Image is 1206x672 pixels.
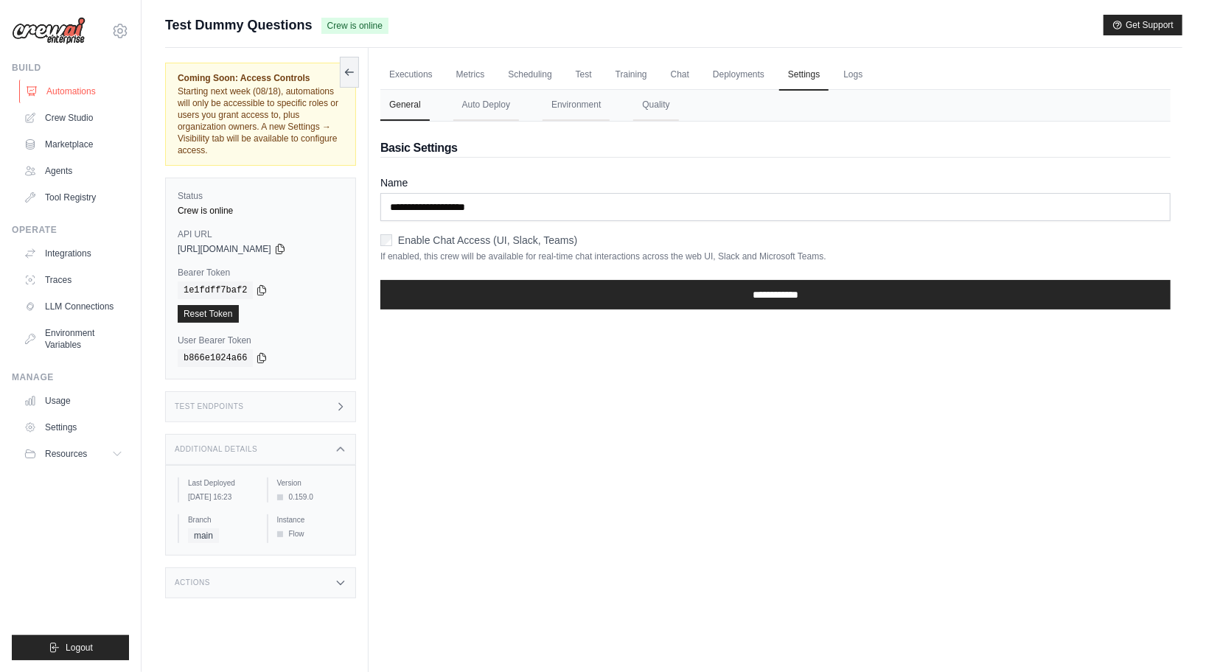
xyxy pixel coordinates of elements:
a: Environment Variables [18,321,129,357]
span: Logout [66,642,93,654]
span: Test Dummy Questions [165,15,313,35]
a: Test [567,60,601,91]
a: Traces [18,268,129,292]
label: Enable Chat Access (UI, Slack, Teams) [398,233,577,248]
div: Crew is online [178,205,344,217]
div: Flow [277,528,344,539]
a: Tool Registry [18,186,129,209]
span: Crew is online [321,18,388,34]
button: Get Support [1104,15,1182,35]
div: Operate [12,224,129,236]
iframe: Chat Widget [1132,601,1206,672]
a: Automations [19,80,130,103]
div: 0.159.0 [277,491,344,503]
span: Coming Soon: Access Controls [178,72,344,84]
a: Crew Studio [18,106,129,130]
span: main [188,528,219,543]
h3: Test Endpoints [175,402,244,411]
a: Logs [834,60,871,91]
span: Starting next week (08/18), automations will only be accessible to specific roles or users you gr... [178,86,338,155]
a: Marketplace [18,133,129,156]
a: Training [607,60,656,91]
label: Status [178,190,344,202]
h3: Additional Details [175,445,257,454]
button: General [380,90,430,121]
button: Environment [543,90,610,121]
label: Last Deployed [188,477,255,489]
a: Reset Token [178,305,239,323]
a: Chat [662,60,698,91]
span: [URL][DOMAIN_NAME] [178,243,271,255]
h2: Basic Settings [380,139,1171,157]
h3: Actions [175,578,210,587]
a: Metrics [447,60,494,91]
button: Quality [633,90,678,121]
label: Name [380,175,1171,190]
a: Executions [380,60,442,91]
div: Build [12,62,129,74]
a: Scheduling [499,60,560,91]
label: API URL [178,228,344,240]
p: If enabled, this crew will be available for real-time chat interactions across the web UI, Slack ... [380,251,1171,262]
a: Agents [18,159,129,183]
a: Usage [18,389,129,413]
label: User Bearer Token [178,335,344,346]
label: Version [277,477,344,489]
label: Branch [188,514,255,525]
a: Settings [779,60,829,91]
a: Settings [18,416,129,439]
code: b866e1024a66 [178,349,253,367]
button: Auto Deploy [453,90,519,121]
a: Deployments [704,60,773,91]
img: Logo [12,17,86,45]
div: Manage [12,371,129,383]
code: 1e1fdff7baf2 [178,281,253,299]
button: Logout [12,635,129,660]
nav: Tabs [380,90,1171,121]
a: LLM Connections [18,295,129,318]
a: Integrations [18,242,129,265]
span: Resources [45,448,87,460]
button: Resources [18,442,129,466]
label: Bearer Token [178,267,344,279]
label: Instance [277,514,344,525]
time: August 14, 2025 at 16:23 BST [188,493,231,501]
